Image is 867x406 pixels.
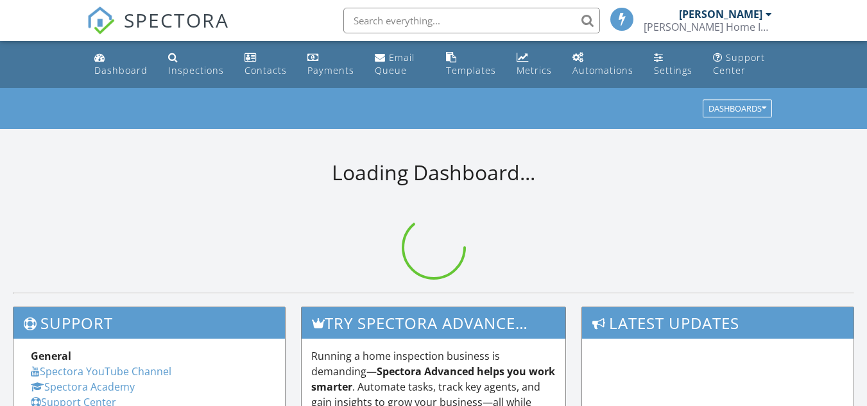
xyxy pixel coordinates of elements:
div: Templates [446,64,496,76]
h3: Support [13,307,285,339]
a: SPECTORA [87,17,229,44]
div: Milligan Home Inspections LLC [644,21,772,33]
div: [PERSON_NAME] [679,8,762,21]
strong: General [31,349,71,363]
strong: Spectora Advanced helps you work smarter [311,364,555,394]
a: Automations (Basic) [567,46,639,83]
div: Metrics [517,64,552,76]
div: Payments [307,64,354,76]
button: Dashboards [703,100,772,118]
a: Spectora YouTube Channel [31,364,171,378]
a: Metrics [511,46,557,83]
div: Email Queue [375,51,415,76]
a: Settings [649,46,698,83]
img: The Best Home Inspection Software - Spectora [87,6,115,35]
h3: Latest Updates [582,307,854,339]
h3: Try spectora advanced [DATE] [302,307,565,339]
a: Inspections [163,46,229,83]
div: Dashboards [708,105,766,114]
a: Spectora Academy [31,380,135,394]
div: Inspections [168,64,224,76]
a: Payments [302,46,359,83]
div: Automations [572,64,633,76]
div: Support Center [713,51,765,76]
a: Templates [441,46,501,83]
div: Dashboard [94,64,148,76]
a: Dashboard [89,46,153,83]
div: Contacts [245,64,287,76]
a: Email Queue [370,46,431,83]
a: Support Center [708,46,778,83]
a: Contacts [239,46,292,83]
span: SPECTORA [124,6,229,33]
div: Settings [654,64,692,76]
input: Search everything... [343,8,600,33]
